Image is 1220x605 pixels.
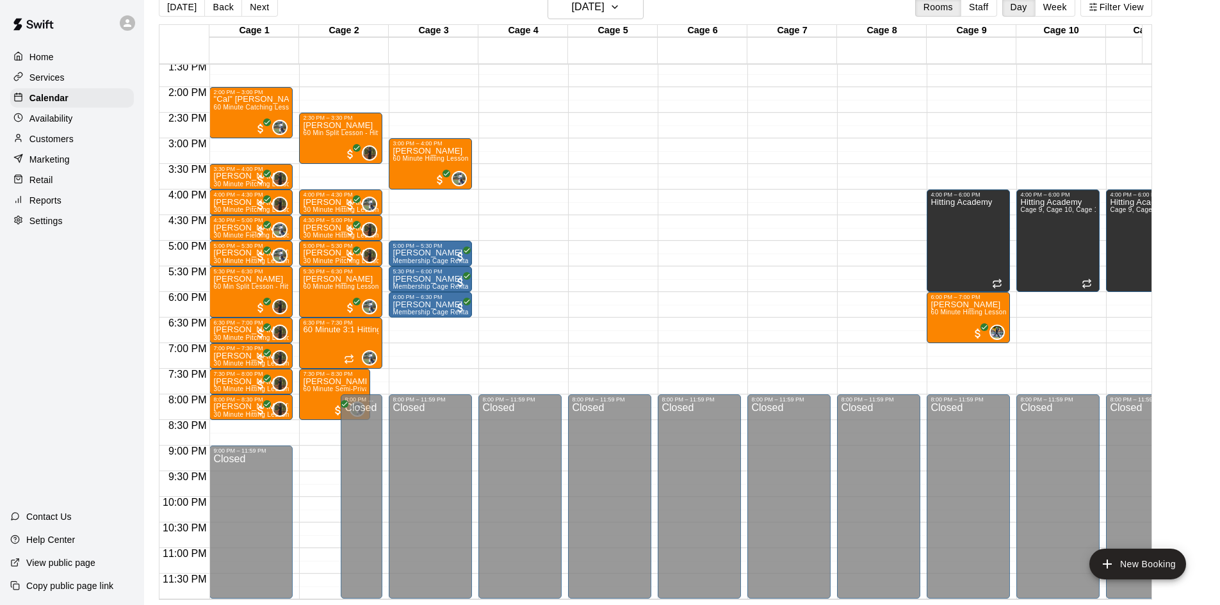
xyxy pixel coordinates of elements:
[209,190,293,215] div: 4:00 PM – 4:30 PM: Peter Rainville
[277,197,288,212] span: Mike Thatcher
[389,241,472,266] div: 5:00 PM – 5:30 PM: Daniel Rodriguez
[165,190,210,200] span: 4:00 PM
[213,268,289,275] div: 5:30 PM – 6:30 PM
[363,300,376,313] img: Ryan Maylie
[209,266,293,318] div: 5:30 PM – 6:30 PM: Liam Cooksey
[572,396,647,403] div: 8:00 PM – 11:59 PM
[393,396,468,403] div: 8:00 PM – 11:59 PM
[213,371,289,377] div: 7:30 PM – 8:00 PM
[277,171,288,186] span: Mike Thatcher
[10,68,134,87] a: Services
[26,533,75,546] p: Help Center
[10,47,134,67] a: Home
[1106,190,1189,292] div: 4:00 PM – 6:00 PM: Hitting Academy
[159,497,209,508] span: 10:00 PM
[568,25,658,37] div: Cage 5
[272,350,288,366] div: Mike Thatcher
[165,164,210,175] span: 3:30 PM
[254,173,267,186] span: All customers have paid
[209,394,293,420] div: 8:00 PM – 8:30 PM: Smith Anderson
[454,302,467,314] span: All customers have paid
[572,403,647,603] div: Closed
[367,145,377,161] span: Mike Thatcher
[277,325,288,340] span: Mike Thatcher
[389,25,478,37] div: Cage 3
[213,206,294,213] span: 30 Minute Pitching Lesson
[931,191,1006,198] div: 4:00 PM – 6:00 PM
[345,396,378,403] div: 8:00 PM – 11:59 PM
[841,403,916,603] div: Closed
[29,173,53,186] p: Retail
[213,283,326,290] span: 60 Min Split Lesson - Hitting/Pitching
[165,87,210,98] span: 2:00 PM
[995,325,1005,340] span: Derek Wood
[991,326,1004,339] img: Derek Wood
[272,401,288,417] div: Mike Thatcher
[254,199,267,212] span: All customers have paid
[393,294,468,300] div: 6:00 PM – 6:30 PM
[254,353,267,366] span: All customers have paid
[213,319,289,326] div: 6:30 PM – 7:00 PM
[303,371,366,377] div: 7:30 PM – 8:30 PM
[273,377,286,390] img: Mike Thatcher
[992,278,1002,289] span: Recurring event
[363,223,376,236] img: Mike Thatcher
[362,197,377,212] div: Ryan Maylie
[1020,396,1096,403] div: 8:00 PM – 11:59 PM
[363,147,376,159] img: Mike Thatcher
[10,109,134,128] a: Availability
[303,385,468,392] span: 60 Minute Semi-Private Hitting Lesson (2 Participants)
[277,401,288,417] span: Mike Thatcher
[1016,394,1100,599] div: 8:00 PM – 11:59 PM: Closed
[277,222,288,238] span: Ryan Maylie
[457,171,467,186] span: Ryan Maylie
[931,294,1006,300] div: 6:00 PM – 7:00 PM
[254,378,267,391] span: All customers have paid
[658,394,741,599] div: 8:00 PM – 11:59 PM: Closed
[367,299,377,314] span: Ryan Maylie
[927,394,1010,599] div: 8:00 PM – 11:59 PM: Closed
[927,292,1010,343] div: 6:00 PM – 7:00 PM: 60 Minute Hitting Lesson
[213,334,294,341] span: 30 Minute Pitching Lesson
[303,243,378,249] div: 5:00 PM – 5:30 PM
[367,248,377,263] span: Mike Thatcher
[299,318,382,369] div: 6:30 PM – 7:30 PM: 60 Minute 3:1 Hitting Lesson
[273,198,286,211] img: Mike Thatcher
[344,199,357,212] span: All customers have paid
[272,299,288,314] div: Mike Thatcher
[1020,403,1096,603] div: Closed
[272,325,288,340] div: Mike Thatcher
[26,556,95,569] p: View public page
[10,191,134,210] a: Reports
[345,403,378,603] div: Closed
[213,217,289,223] div: 4:30 PM – 5:00 PM
[272,171,288,186] div: Mike Thatcher
[303,129,416,136] span: 60 Min Split Lesson - Hitting/Pitching
[332,404,345,417] span: All customers have paid
[272,222,288,238] div: Ryan Maylie
[165,292,210,303] span: 6:00 PM
[277,376,288,391] span: Mike Thatcher
[277,350,288,366] span: Mike Thatcher
[10,150,134,169] a: Marketing
[213,181,294,188] span: 30 Minute Pitching Lesson
[344,302,357,314] span: All customers have paid
[165,394,210,405] span: 8:00 PM
[662,403,737,603] div: Closed
[363,198,376,211] img: Ryan Maylie
[454,276,467,289] span: All customers have paid
[389,394,472,599] div: 8:00 PM – 11:59 PM: Closed
[165,369,210,380] span: 7:30 PM
[213,385,289,392] span: 30 Minute Hitting Lesson
[273,300,286,313] img: Mike Thatcher
[362,145,377,161] div: Mike Thatcher
[159,522,209,533] span: 10:30 PM
[1016,25,1106,37] div: Cage 10
[362,350,377,366] div: Ryan Maylie
[454,250,467,263] span: All customers have paid
[303,217,378,223] div: 4:30 PM – 5:00 PM
[989,325,1005,340] div: Derek Wood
